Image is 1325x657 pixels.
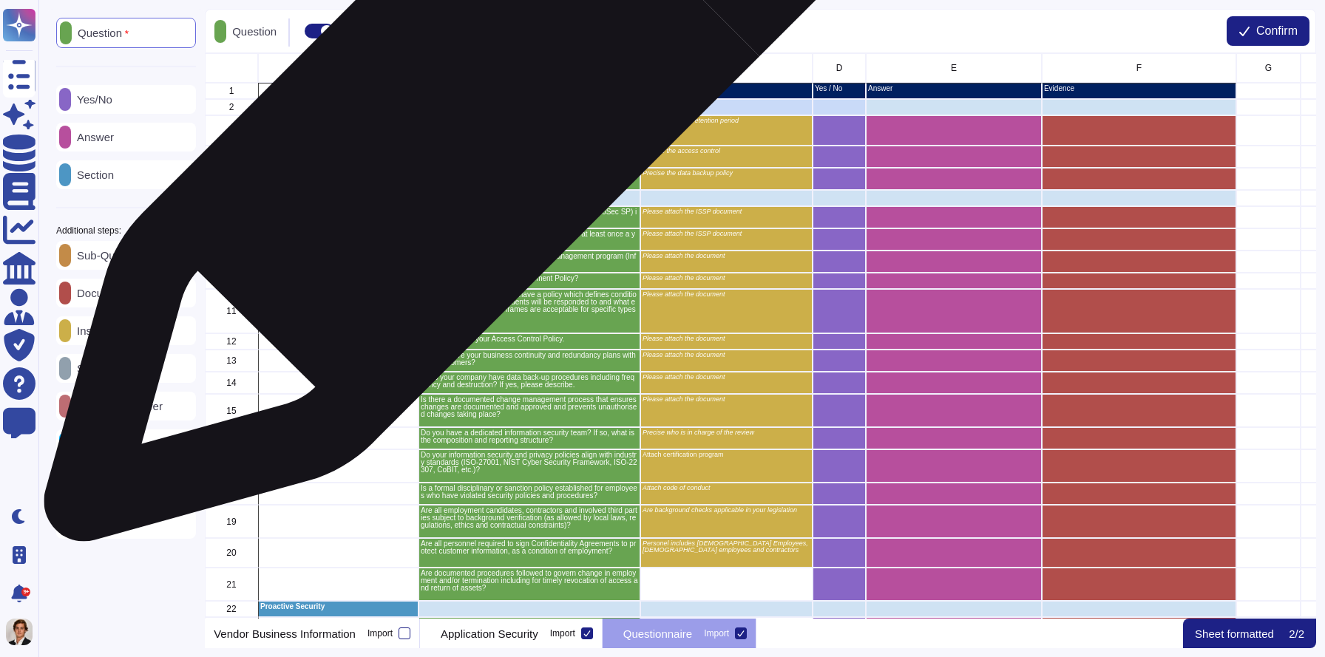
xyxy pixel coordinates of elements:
p: Precise the access control [643,148,810,154]
p: Precise the data backup policy [643,170,810,177]
p: Sub-Question [71,250,145,261]
div: 7 [205,206,258,228]
span: G [1265,64,1272,72]
p: Attach code of conduct [643,485,810,491]
p: Please attach the document [643,275,810,282]
p: Do your information security and privacy policies align with industry standards (ISO-27001, NIST ... [421,452,638,474]
p: Evidence [1044,85,1234,92]
p: Sub-Sections [71,363,143,374]
p: Clear sheet [487,26,543,37]
p: Eraser [71,519,109,530]
p: Do you have a Information security risk management program (InfoSec RMP)? [421,253,638,268]
div: 1 [205,83,258,99]
p: Do you support secure deletion (e.g. degaussing/cryptographic wiping) of archived or backed-up data? [421,170,638,185]
p: Proactive Security [260,603,416,610]
div: Import [367,629,393,638]
div: 13 [205,350,258,372]
div: 20 [205,538,258,568]
p: 2 / 2 [1289,628,1304,639]
p: Sheet formatted [1195,628,1274,639]
p: Additional steps: [56,226,121,235]
span: Confirm [1256,25,1298,37]
div: 21 [205,568,258,601]
div: 23 [205,617,258,633]
p: Personel includes [DEMOGRAPHIC_DATA] Employees, [DEMOGRAPHIC_DATA] employees and contractors [643,540,810,554]
div: 14 [205,372,258,394]
p: Vendor Business Information [214,628,356,639]
p: Does your company have data back-up procedures including frequency and destruction? If yes, pleas... [421,374,638,389]
img: user [6,619,33,645]
button: user [3,616,43,648]
div: 4 [205,146,258,168]
button: Confirm [1227,16,1309,46]
p: Question [72,27,129,39]
div: 9+ [21,588,30,596]
div: 3 [205,115,258,146]
p: Documents [71,287,133,299]
span: A [336,64,342,72]
p: Question [226,26,277,37]
p: Is there a documented change management process that ensures changes are documented and approved ... [421,396,638,418]
div: 18 [205,483,258,505]
p: Do you have a dedicated information security team? If so, what is the composition and reporting s... [421,429,638,444]
div: 15 [205,394,258,427]
span: B [526,64,532,72]
p: Does your application allow for custom data retention policy for customer data? [421,118,638,132]
p: Questionnaire [623,628,692,639]
div: 17 [205,449,258,483]
p: Instructions [71,325,134,336]
div: 2 [205,99,258,115]
p: Please attach the document [643,291,810,298]
p: Please attach the ISSP document [643,231,810,237]
div: 22 [205,601,258,617]
p: Do you have a formal Information Security Program (InfoSec SP) in place? [421,208,638,223]
span: D [836,64,843,72]
p: Yes / No [815,85,864,92]
p: Tool: [56,495,75,504]
p: Answer [868,85,1040,92]
p: Is a formal disciplinary or sanction policy established for employees who have violated security ... [421,485,638,500]
p: Data Protection & Access Controls [260,101,416,109]
div: Import [550,629,575,638]
p: Please describe your Access Control Policy. [421,336,638,343]
p: Are documented procedures followed to govern change in employment and/or termination including fo... [421,570,638,592]
div: grid [205,53,1316,619]
p: Autoformat [597,26,651,37]
span: F [1136,64,1142,72]
div: 12 [205,333,258,350]
p: Are all personnel required to sign Confidentiality Agreements to protect customer information, as... [421,540,638,555]
p: Please attach the document [643,374,810,381]
div: 10 [205,273,258,289]
p: Please attach the ISSP document [643,208,810,215]
p: Please attach the document [643,253,810,259]
p: Please attach the document [643,352,810,358]
p: Application Security [441,628,538,639]
p: Answer [71,132,114,143]
p: Do you share your business continuity and redundancy plans with your customers? [421,352,638,367]
p: 2nd short-answer [71,401,163,412]
p: Question ID [71,438,135,449]
p: Do you review your Information Security Policies at least once a year? [421,231,638,245]
p: Precise who is in charge of the review [643,429,810,436]
p: Are your employees accessing data handed to you by us on a 'need to know' basis? (privileged access) [421,148,638,163]
div: 5 [205,168,258,190]
div: Import [704,629,729,638]
p: Are background checks applicable in your legislation [643,507,810,514]
div: 19 [205,505,258,538]
p: Yes/No [71,94,112,105]
div: 16 [205,427,258,449]
p: Are all employment candidates, contractors and involved third parties subject to background verif... [421,507,638,529]
span: E [951,64,957,72]
span: C [723,64,730,72]
p: Please attach the document [643,336,810,342]
p: Does your company currently have a policy which defines conditions under which security incidents... [421,291,638,321]
div: Select similar cells [340,26,431,37]
p: Do you have a formal Risk Management Policy? [421,275,638,282]
p: Please attach the document [643,396,810,403]
p: Section [71,169,114,180]
p: Policies & Standards [260,192,416,200]
p: Attach certification program [643,452,810,458]
div: 11 [205,289,258,333]
div: 9 [205,251,258,273]
div: 8 [205,228,258,251]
